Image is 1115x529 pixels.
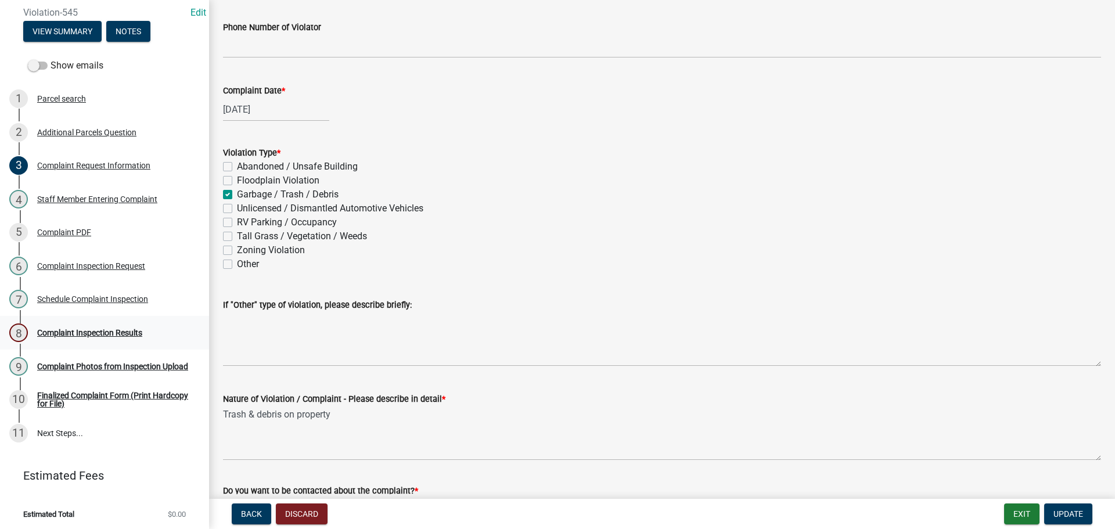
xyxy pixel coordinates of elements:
[223,24,321,32] label: Phone Number of Violator
[237,188,339,201] label: Garbage / Trash / Debris
[37,128,136,136] div: Additional Parcels Question
[9,123,28,142] div: 2
[9,464,190,487] a: Estimated Fees
[237,160,358,174] label: Abandoned / Unsafe Building
[9,390,28,409] div: 10
[223,395,445,404] label: Nature of Violation / Complaint - Please describe in detail
[223,98,329,121] input: mm/dd/yyyy
[9,257,28,275] div: 6
[237,215,337,229] label: RV Parking / Occupancy
[23,510,74,518] span: Estimated Total
[276,503,328,524] button: Discard
[23,27,102,37] wm-modal-confirm: Summary
[1044,503,1092,524] button: Update
[9,323,28,342] div: 8
[237,201,423,215] label: Unlicensed / Dismantled Automotive Vehicles
[106,21,150,42] button: Notes
[190,7,206,18] a: Edit
[37,329,142,337] div: Complaint Inspection Results
[1053,509,1083,519] span: Update
[23,7,186,18] span: Violation-545
[37,362,188,370] div: Complaint Photos from Inspection Upload
[9,156,28,175] div: 3
[223,487,418,495] label: Do you want to be contacted about the complaint?
[9,290,28,308] div: 7
[223,87,285,95] label: Complaint Date
[223,149,280,157] label: Violation Type
[37,228,91,236] div: Complaint PDF
[241,509,262,519] span: Back
[9,357,28,376] div: 9
[9,424,28,442] div: 11
[37,195,157,203] div: Staff Member Entering Complaint
[190,7,206,18] wm-modal-confirm: Edit Application Number
[23,21,102,42] button: View Summary
[37,295,148,303] div: Schedule Complaint Inspection
[168,510,186,518] span: $0.00
[9,190,28,208] div: 4
[9,223,28,242] div: 5
[37,391,190,408] div: Finalized Complaint Form (Print Hardcopy for File)
[237,257,259,271] label: Other
[37,262,145,270] div: Complaint Inspection Request
[232,503,271,524] button: Back
[9,89,28,108] div: 1
[37,95,86,103] div: Parcel search
[1004,503,1040,524] button: Exit
[106,27,150,37] wm-modal-confirm: Notes
[223,301,412,310] label: If "Other" type of violation, please describe briefly:
[237,243,305,257] label: Zoning Violation
[37,161,150,170] div: Complaint Request Information
[28,59,103,73] label: Show emails
[237,229,367,243] label: Tall Grass / Vegetation / Weeds
[237,174,319,188] label: Floodplain Violation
